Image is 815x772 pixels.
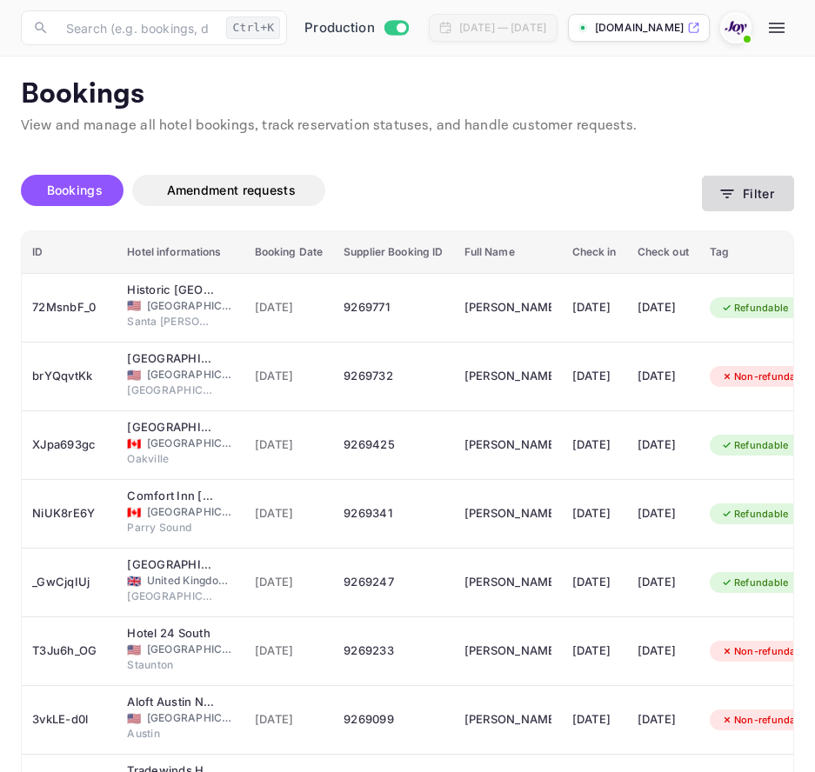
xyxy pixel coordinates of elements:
span: United States of America [127,300,141,311]
div: Cathedral Quarter Hotel [127,556,214,574]
span: [DATE] [255,573,324,592]
p: [DOMAIN_NAME] [595,20,684,36]
span: [GEOGRAPHIC_DATA] [147,504,234,520]
span: Production [304,18,375,38]
span: Amendment requests [167,183,296,197]
span: [GEOGRAPHIC_DATA] [147,298,234,314]
div: [DATE] [572,294,617,322]
div: [DATE] [572,706,617,734]
span: [GEOGRAPHIC_DATA] [147,642,234,657]
span: Canada [127,507,141,518]
span: Bookings [47,183,103,197]
div: [DATE] [572,569,617,596]
div: Kristina Zommers [464,431,551,459]
span: Oakville [127,451,214,467]
div: 9269247 [344,569,443,596]
span: [GEOGRAPHIC_DATA] [147,710,234,726]
div: Switch to Sandbox mode [297,18,415,38]
div: Jane Lee [464,294,551,322]
div: Refundable [710,435,800,456]
span: United States of America [127,369,141,381]
div: [DATE] [638,294,689,322]
div: Refundable [710,297,800,319]
div: Niloufar Jeddi [464,500,551,528]
div: [DATE] [638,363,689,390]
div: Aloft Austin Northwest [127,694,214,711]
button: Filter [702,176,794,211]
span: [DATE] [255,710,324,729]
th: Hotel informations [117,231,244,274]
div: Refundable [710,503,800,525]
div: [DATE] [638,500,689,528]
span: United Kingdom of Great Britain and Northern Ireland [127,576,141,587]
div: Chloe Bentley [464,569,551,596]
div: brYQqvtKk [32,363,106,390]
span: [DATE] [255,642,324,661]
div: [DATE] [638,706,689,734]
div: 9269771 [344,294,443,322]
span: [GEOGRAPHIC_DATA] [127,383,214,398]
img: With Joy [722,14,750,42]
span: Santa [PERSON_NAME] [127,314,214,329]
div: 9269099 [344,706,443,734]
div: NiUK8rE6Y [32,500,106,528]
span: [GEOGRAPHIC_DATA] [127,589,214,604]
span: United Kingdom of [GEOGRAPHIC_DATA] and [GEOGRAPHIC_DATA] [147,573,234,589]
span: Austin [127,726,214,742]
p: Bookings [21,77,794,112]
th: Check out [627,231,699,274]
span: [GEOGRAPHIC_DATA] [147,436,234,451]
div: 72MsnbF_0 [32,294,106,322]
div: Comfort Inn Parry Sound [127,488,214,505]
p: View and manage all hotel bookings, track reservation statuses, and handle customer requests. [21,116,794,136]
div: Holiday Inn Oakville Centre, an IHG Hotel [127,419,214,436]
div: Harpoon House [127,350,214,368]
th: ID [22,231,117,274]
span: United States of America [127,713,141,724]
span: [DATE] [255,298,324,317]
div: 3vkLE-d0l [32,706,106,734]
span: [GEOGRAPHIC_DATA] [147,367,234,383]
div: [DATE] [572,363,617,390]
th: Check in [562,231,627,274]
div: XJpa693gc [32,431,106,459]
span: [DATE] [255,436,324,455]
th: Booking Date [244,231,334,274]
div: [DATE] [572,431,617,459]
th: Full Name [454,231,562,274]
span: Staunton [127,657,214,673]
div: [DATE] [572,637,617,665]
div: 9269732 [344,363,443,390]
th: Supplier Booking ID [333,231,453,274]
div: 9269425 [344,431,443,459]
div: Mark Girand [464,706,551,734]
input: Search (e.g. bookings, documentation) [56,10,219,45]
div: [DATE] — [DATE] [459,20,546,36]
div: 9269233 [344,637,443,665]
span: Parry Sound [127,520,214,536]
span: Canada [127,438,141,449]
span: [DATE] [255,504,324,523]
div: _GwCjqIUj [32,569,106,596]
span: [DATE] [255,367,324,386]
div: [DATE] [572,500,617,528]
div: 9269341 [344,500,443,528]
div: Katy Li [464,637,551,665]
div: Ctrl+K [226,17,280,39]
div: Hotel 24 South [127,625,214,642]
div: [DATE] [638,637,689,665]
div: [DATE] [638,431,689,459]
div: Historic Santa Maria Inn [127,282,214,299]
span: United States of America [127,644,141,656]
div: T3Ju6h_OG [32,637,106,665]
div: Refundable [710,572,800,594]
div: Alexandria DiClemente [464,363,551,390]
div: account-settings tabs [21,175,702,206]
div: [DATE] [638,569,689,596]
